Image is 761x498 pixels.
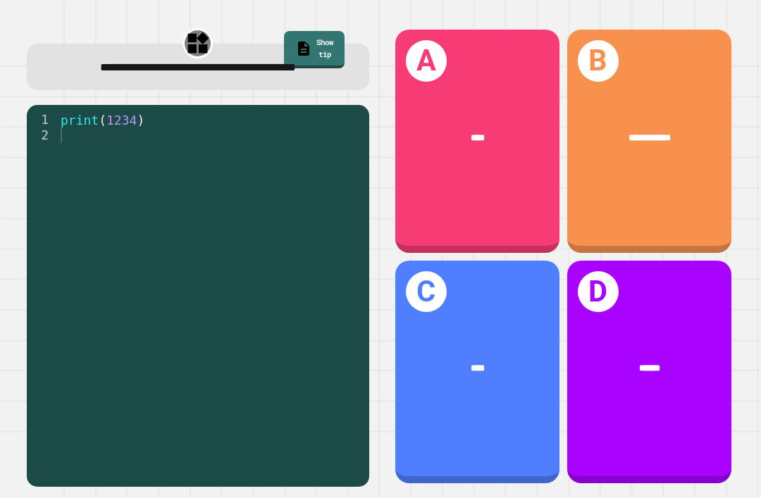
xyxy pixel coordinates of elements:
[284,31,345,69] a: Show tip
[406,271,447,312] h1: C
[27,112,58,127] div: 1
[406,40,447,81] h1: A
[578,271,619,312] h1: D
[27,127,58,143] div: 2
[578,40,619,81] h1: B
